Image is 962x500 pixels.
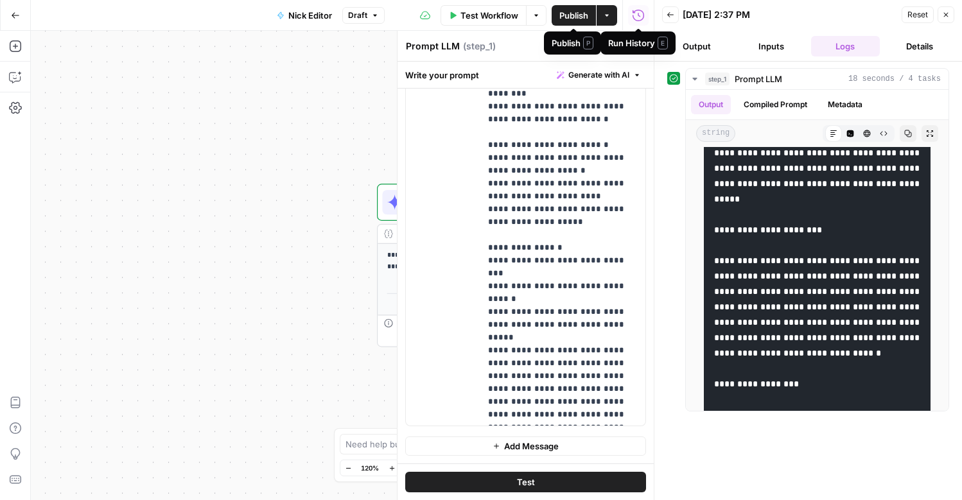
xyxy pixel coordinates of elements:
[736,95,815,114] button: Compiled Prompt
[377,393,616,431] div: EndOutput
[463,40,496,53] span: ( step_1 )
[348,10,367,21] span: Draft
[269,5,340,26] button: Nick Editor
[552,67,646,83] button: Generate with AI
[902,6,934,23] button: Reset
[552,37,593,49] div: Publish
[705,73,730,85] span: step_1
[460,9,518,22] span: Test Workflow
[583,37,593,49] span: P
[608,37,668,49] div: Run History
[504,440,559,453] span: Add Message
[658,37,668,49] span: E
[406,40,460,53] textarea: Prompt LLM
[517,476,535,488] span: Test
[405,472,646,492] button: Test
[552,5,596,26] button: Publish
[288,9,332,22] span: Nick Editor
[885,36,954,56] button: Details
[559,9,588,22] span: Publish
[377,101,616,138] div: WorkflowSet InputsInputs
[398,62,654,88] div: Write your prompt
[405,436,646,456] button: Add Message
[907,9,928,21] span: Reset
[342,7,385,24] button: Draft
[691,95,731,114] button: Output
[735,73,782,85] span: Prompt LLM
[820,95,870,114] button: Metadata
[696,125,735,142] span: string
[686,69,949,89] button: 18 seconds / 4 tasks
[686,90,949,411] div: 18 seconds / 4 tasks
[441,5,526,26] button: Test Workflow
[361,463,379,473] span: 120%
[811,36,880,56] button: Logs
[662,36,731,56] button: Output
[848,73,941,85] span: 18 seconds / 4 tasks
[737,36,806,56] button: Inputs
[568,69,629,81] span: Generate with AI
